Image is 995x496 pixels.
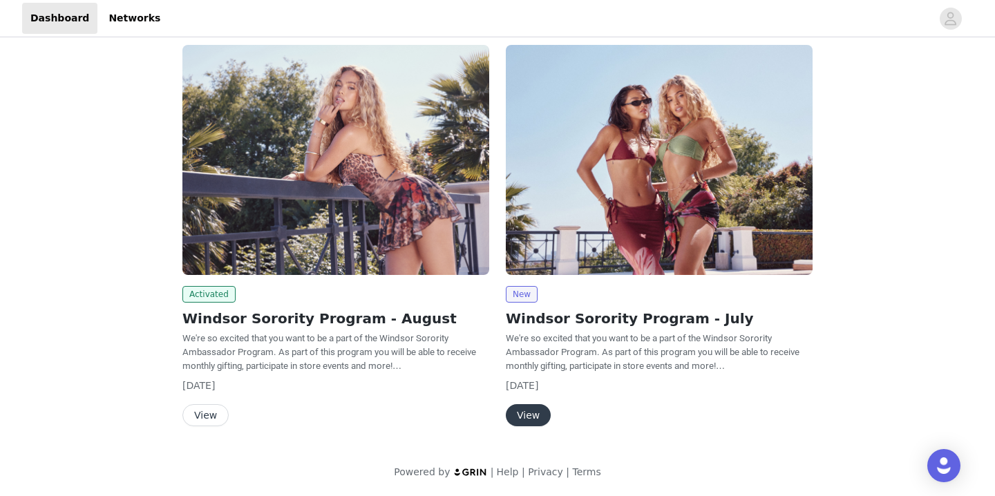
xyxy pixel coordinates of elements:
[572,466,600,477] a: Terms
[182,333,476,371] span: We're so excited that you want to be a part of the Windsor Sorority Ambassador Program. As part o...
[497,466,519,477] a: Help
[506,333,799,371] span: We're so excited that you want to be a part of the Windsor Sorority Ambassador Program. As part o...
[506,286,538,303] span: New
[506,308,813,329] h2: Windsor Sorority Program - July
[528,466,563,477] a: Privacy
[566,466,569,477] span: |
[182,45,489,275] img: Windsor
[182,380,215,391] span: [DATE]
[491,466,494,477] span: |
[182,308,489,329] h2: Windsor Sorority Program - August
[394,466,450,477] span: Powered by
[453,468,488,477] img: logo
[506,410,551,421] a: View
[182,404,229,426] button: View
[100,3,169,34] a: Networks
[927,449,960,482] div: Open Intercom Messenger
[506,404,551,426] button: View
[182,410,229,421] a: View
[506,45,813,275] img: Windsor
[522,466,525,477] span: |
[506,380,538,391] span: [DATE]
[22,3,97,34] a: Dashboard
[182,286,236,303] span: Activated
[944,8,957,30] div: avatar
